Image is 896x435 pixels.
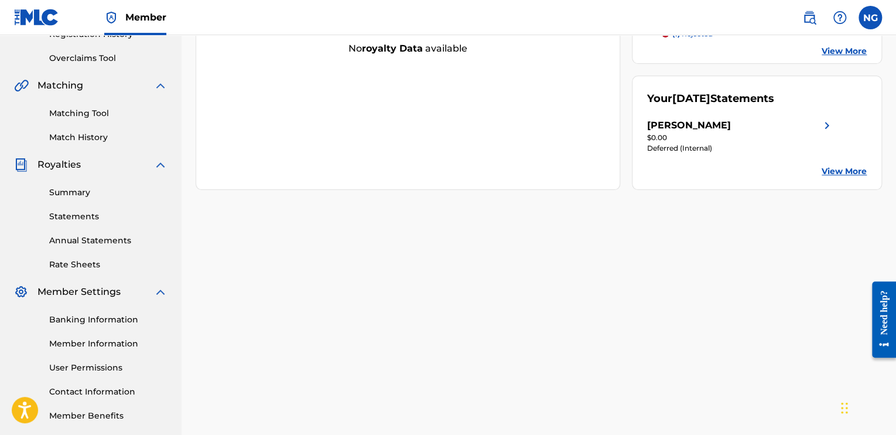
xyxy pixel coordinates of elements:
[14,285,28,299] img: Member Settings
[14,158,28,172] img: Royalties
[802,11,816,25] img: search
[49,362,167,374] a: User Permissions
[647,143,834,154] div: Deferred (Internal)
[14,79,29,93] img: Matching
[49,386,167,398] a: Contact Information
[196,42,620,56] div: No available
[49,210,167,223] a: Statements
[647,91,774,107] div: Your Statements
[153,79,167,93] img: expand
[672,92,710,105] span: [DATE]
[104,11,118,25] img: Top Rightsholder
[798,6,821,29] a: Public Search
[49,52,167,64] a: Overclaims Tool
[49,338,167,350] a: Member Information
[362,43,423,54] strong: royalty data
[153,158,167,172] img: expand
[837,379,896,435] iframe: Chat Widget
[37,79,83,93] span: Matching
[49,314,167,326] a: Banking Information
[822,45,867,57] a: View More
[820,118,834,132] img: right chevron icon
[125,11,166,24] span: Member
[49,131,167,144] a: Match History
[647,118,731,132] div: [PERSON_NAME]
[49,107,167,120] a: Matching Tool
[49,186,167,199] a: Summary
[49,259,167,271] a: Rate Sheets
[49,235,167,247] a: Annual Statements
[49,410,167,422] a: Member Benefits
[14,9,59,26] img: MLC Logo
[153,285,167,299] img: expand
[828,6,851,29] div: Help
[37,158,81,172] span: Royalties
[859,6,882,29] div: User Menu
[37,285,121,299] span: Member Settings
[841,390,848,426] div: Drag
[863,272,896,366] iframe: Resource Center
[647,118,834,154] a: [PERSON_NAME]right chevron icon$0.00Deferred (Internal)
[647,132,834,143] div: $0.00
[833,11,847,25] img: help
[822,165,867,178] a: View More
